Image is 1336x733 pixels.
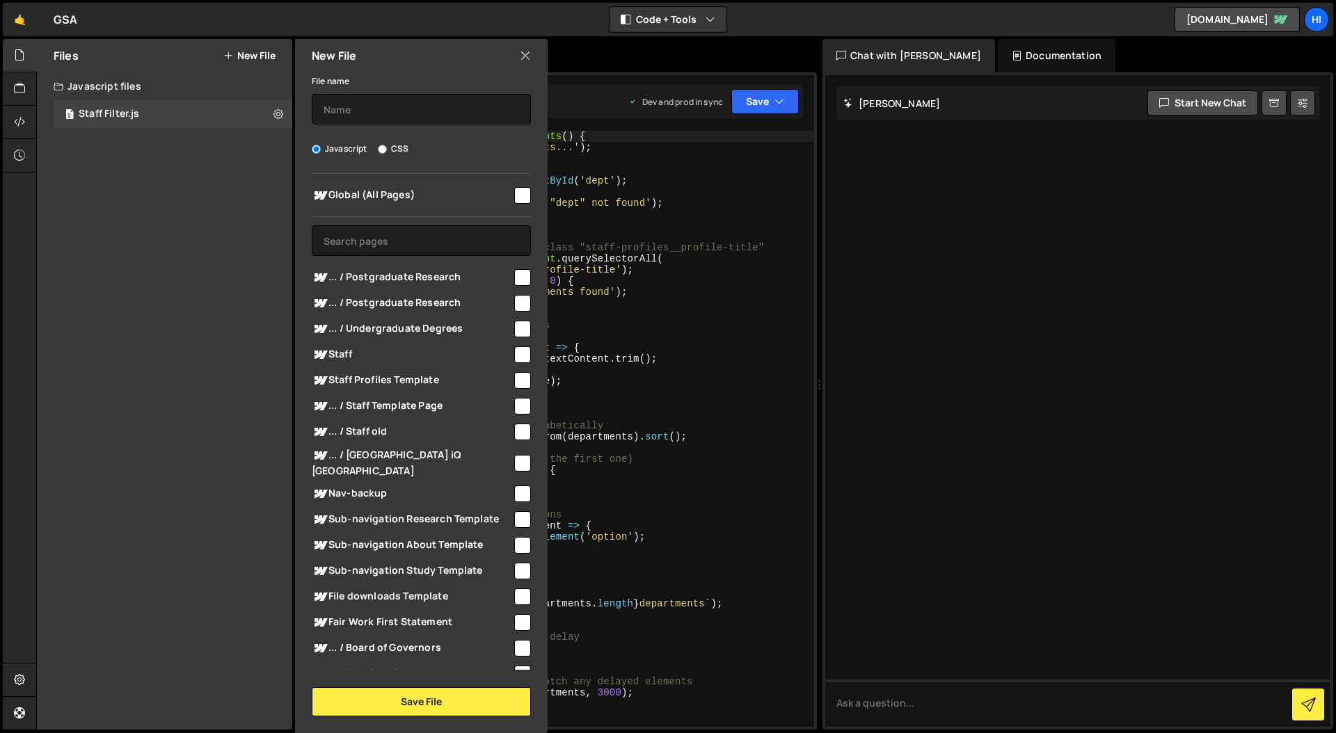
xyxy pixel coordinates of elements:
[54,100,292,128] div: 6771/13063.js
[1175,7,1300,32] a: [DOMAIN_NAME]
[312,537,512,554] span: Sub-navigation About Template
[312,372,512,389] span: Staff Profiles Template
[312,485,512,502] span: Nav-backup
[312,225,531,256] input: Search pages
[312,295,512,312] span: ... / Postgraduate Research
[312,94,531,124] input: Name
[378,145,387,154] input: CSS
[822,39,995,72] div: Chat with [PERSON_NAME]
[731,89,799,114] button: Save
[312,145,321,154] input: Javascript
[312,687,531,716] button: Save File
[1147,90,1258,115] button: Start new chat
[312,563,512,579] span: Sub-navigation Study Template
[312,321,512,337] span: ... / Undergraduate Degrees
[312,346,512,363] span: Staff
[312,142,367,156] label: Javascript
[79,108,139,120] div: Staff Filter.js
[37,72,292,100] div: Javascript files
[378,142,408,156] label: CSS
[1304,7,1329,32] a: Hi
[54,48,79,63] h2: Files
[312,48,356,63] h2: New File
[312,187,512,204] span: Global (All Pages)
[54,11,77,28] div: GSA
[998,39,1115,72] div: Documentation
[628,96,723,108] div: Dev and prod in sync
[312,614,512,631] span: Fair Work First Statement
[312,398,512,414] span: ... / Staff Template Page
[312,74,349,88] label: File name
[312,424,512,440] span: ... / Staff old
[223,50,276,61] button: New File
[65,110,74,121] span: 2
[312,511,512,528] span: Sub-navigation Research Template
[843,97,940,110] h2: [PERSON_NAME]
[312,447,512,478] span: ... / [GEOGRAPHIC_DATA] iQ [GEOGRAPHIC_DATA]
[312,666,512,682] span: ... / Scholarships
[3,3,37,36] a: 🤙
[312,588,512,605] span: File downloads Template
[312,640,512,657] span: ... / Board of Governors
[312,269,512,286] span: ... / Postgraduate Research
[610,7,726,32] button: Code + Tools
